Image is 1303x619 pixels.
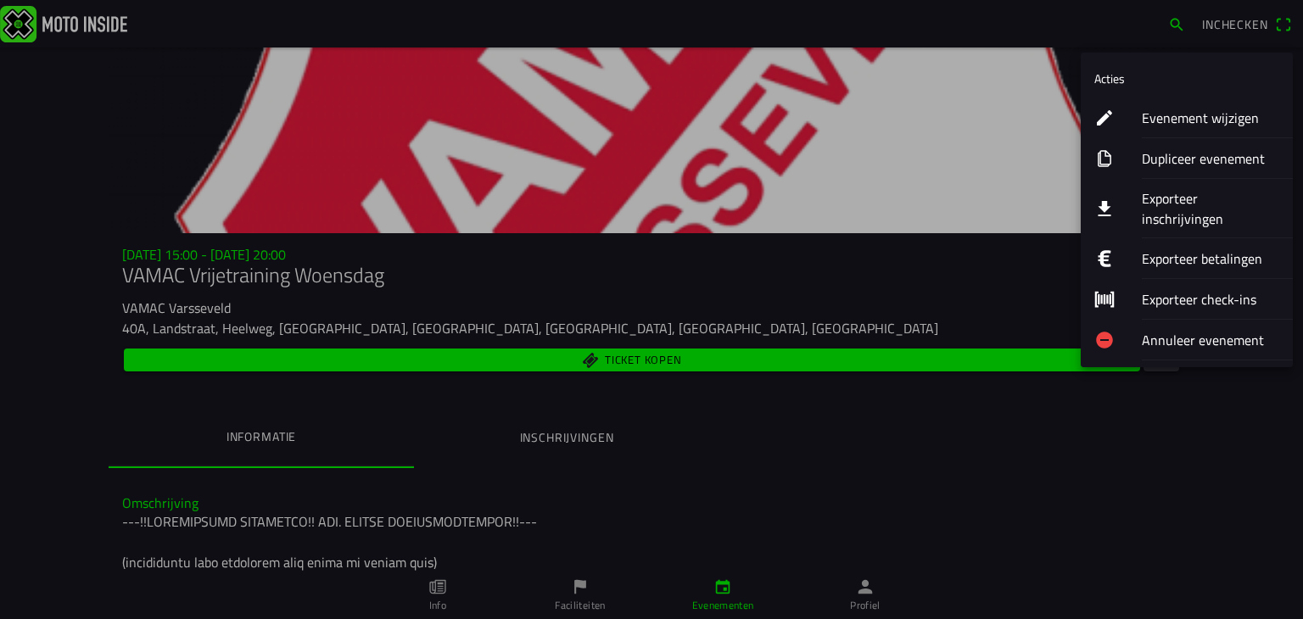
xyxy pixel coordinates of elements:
[1094,198,1115,219] ion-icon: download
[1094,108,1115,128] ion-icon: create
[1094,289,1115,309] ion-icon: barcode
[1142,188,1279,229] ion-label: Exporteer inschrijvingen
[1094,330,1115,350] ion-icon: remove circle
[1094,248,1115,269] ion-icon: logo euro
[1142,330,1279,350] ion-label: Annuleer evenement
[1142,289,1279,309] ion-label: Exporteer check-ins
[1094,70,1125,87] ion-label: Acties
[1142,148,1279,169] ion-label: Dupliceer evenement
[1094,148,1115,169] ion-icon: copy
[1142,108,1279,128] ion-label: Evenement wijzigen
[1142,248,1279,269] ion-label: Exporteer betalingen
